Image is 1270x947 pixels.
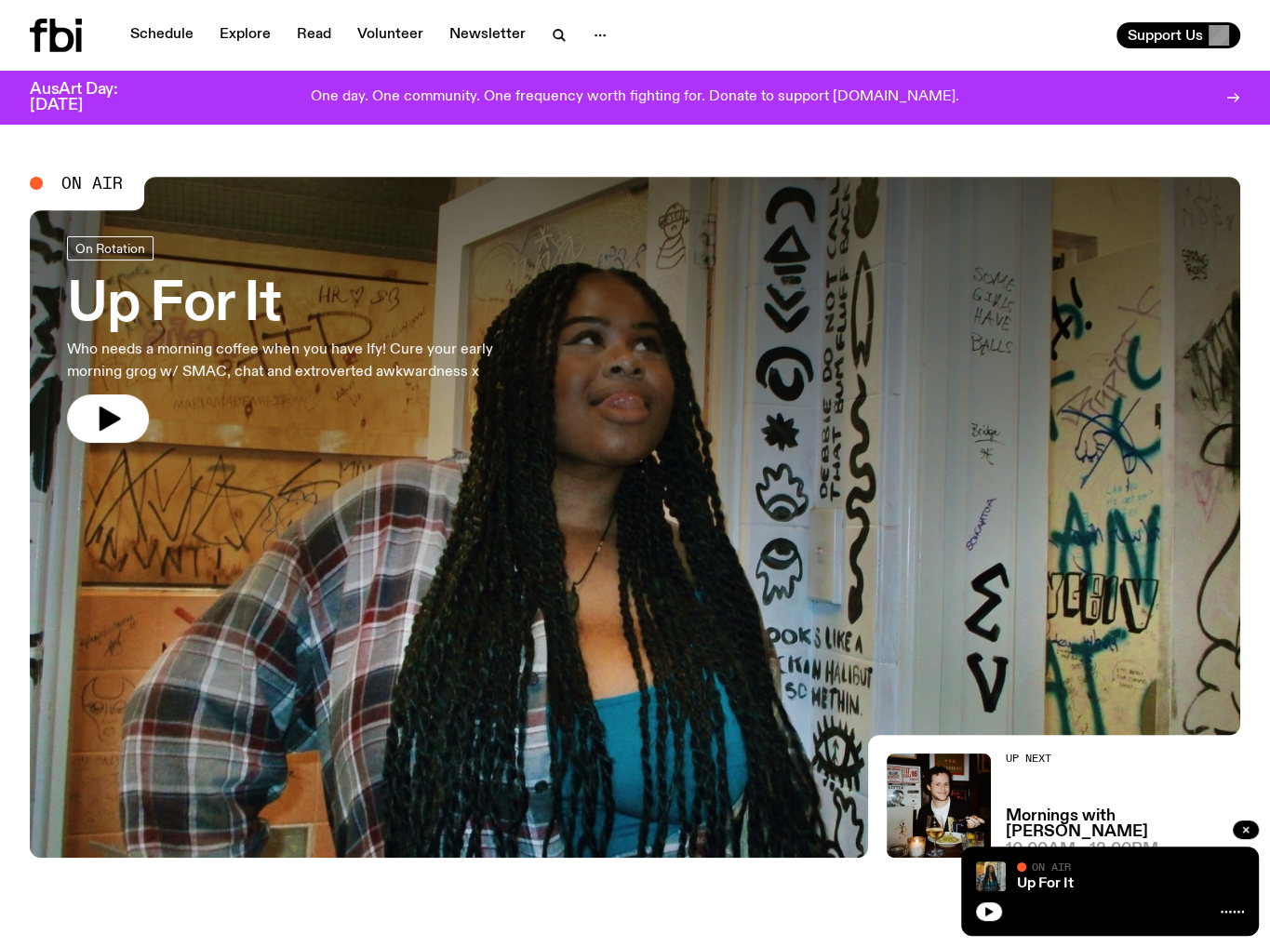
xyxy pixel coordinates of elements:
button: Support Us [1116,22,1240,48]
h3: AusArt Day: [DATE] [30,82,149,113]
span: Support Us [1128,27,1203,44]
a: Read [286,22,342,48]
a: Schedule [119,22,205,48]
a: Ify - a Brown Skin girl with black braided twists, looking up to the side with her tongue stickin... [30,177,1240,858]
a: Up For ItWho needs a morning coffee when you have Ify! Cure your early morning grog w/ SMAC, chat... [67,236,543,443]
h3: Up For It [67,279,543,331]
a: Volunteer [346,22,434,48]
span: On Rotation [75,241,145,255]
span: 10:00am - 12:00pm [1006,842,1158,858]
p: One day. One community. One frequency worth fighting for. Donate to support [DOMAIN_NAME]. [311,89,959,106]
a: Explore [208,22,282,48]
p: Who needs a morning coffee when you have Ify! Cure your early morning grog w/ SMAC, chat and extr... [67,339,543,383]
img: Ify - a Brown Skin girl with black braided twists, looking up to the side with her tongue stickin... [976,861,1006,891]
h2: Up Next [1006,754,1240,764]
img: Sam blankly stares at the camera, brightly lit by a camera flash wearing a hat collared shirt and... [887,754,991,858]
span: On Air [61,175,123,192]
span: On Air [1032,860,1071,873]
a: Up For It [1017,876,1074,891]
a: Newsletter [438,22,537,48]
a: On Rotation [67,236,154,260]
a: Mornings with [PERSON_NAME] [1006,808,1240,840]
